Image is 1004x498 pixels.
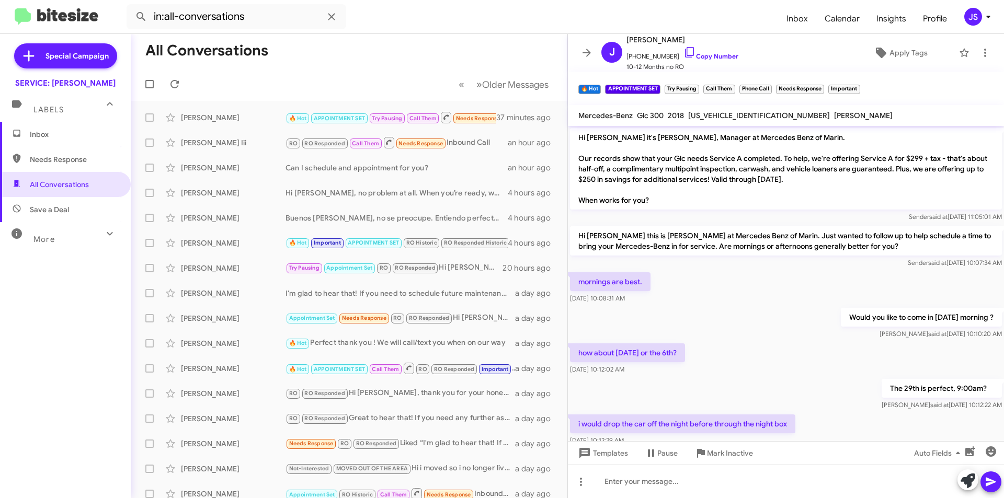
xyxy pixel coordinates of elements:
[181,338,286,349] div: [PERSON_NAME]
[409,315,449,321] span: RO Responded
[15,78,116,88] div: SERVICE: [PERSON_NAME]
[145,42,268,59] h1: All Conversations
[515,388,559,399] div: a day ago
[289,315,335,321] span: Appointment Set
[286,163,508,173] div: Can I schedule and appointment for you?
[739,85,772,94] small: Phone Call
[289,366,307,373] span: 🔥 Hot
[289,390,298,397] span: RO
[570,343,685,362] p: how about [DATE] or the 6th?
[626,62,738,72] span: 10-12 Months no RO
[908,259,1002,267] span: Sender [DATE] 10:07:34 AM
[909,213,1002,221] span: Sender [DATE] 11:05:01 AM
[418,366,427,373] span: RO
[181,263,286,273] div: [PERSON_NAME]
[314,239,341,246] span: Important
[14,43,117,68] a: Special Campaign
[286,412,515,424] div: Great to hear that! If you need any further assistance or want to schedule your next appointment,...
[286,111,496,124] div: On my way!
[778,4,816,34] a: Inbox
[181,188,286,198] div: [PERSON_NAME]
[314,115,365,122] span: APPOINTMENT SET
[336,465,408,472] span: MOVED OUT OF THE AREA
[914,444,964,462] span: Auto Fields
[657,444,678,462] span: Pause
[286,362,515,375] div: Absolutely! We will see you then !
[508,163,559,173] div: an hour ago
[570,414,795,433] p: i would drop the car off the night before through the night box
[286,337,515,349] div: Perfect thank you ! We will call/text you when on our way
[30,204,69,215] span: Save a Deal
[868,4,915,34] a: Insights
[626,33,738,46] span: [PERSON_NAME]
[568,444,636,462] button: Templates
[508,137,559,148] div: an hour ago
[406,239,437,246] span: RO Historic
[915,4,955,34] a: Profile
[841,308,1002,327] p: Would you like to come in [DATE] morning ?
[393,315,402,321] span: RO
[515,413,559,424] div: a day ago
[352,140,379,147] span: Call Them
[30,154,119,165] span: Needs Response
[286,237,508,249] div: We’re offering limited-time specials through the end of the month:Oil Change $159.95 (Reg. $290)T...
[286,387,515,399] div: Hi [PERSON_NAME], thank you for your honest feedback. I’m sorry the small battery wasn’t addresse...
[508,188,559,198] div: 4 hours ago
[289,440,334,447] span: Needs Response
[930,401,949,409] span: said at
[453,74,555,95] nav: Page navigation example
[380,491,407,498] span: Call Them
[286,312,515,324] div: Hi [PERSON_NAME], my daughter [PERSON_NAME] wrote an email to you on my behalf this morning regar...
[33,105,64,114] span: Labels
[955,8,992,26] button: JS
[326,264,372,271] span: Appointment Set
[889,43,928,62] span: Apply Tags
[289,264,320,271] span: Try Pausing
[181,313,286,323] div: [PERSON_NAME]
[686,444,761,462] button: Mark Inactive
[508,213,559,223] div: 4 hours ago
[342,315,386,321] span: Needs Response
[427,491,471,498] span: Needs Response
[181,213,286,223] div: [PERSON_NAME]
[30,179,89,190] span: All Conversations
[515,288,559,298] div: a day ago
[470,74,555,95] button: Next
[578,111,633,120] span: Mercedes-Benz
[503,263,559,273] div: 20 hours ago
[289,491,335,498] span: Appointment Set
[515,438,559,449] div: a day ago
[181,163,286,173] div: [PERSON_NAME]
[906,444,973,462] button: Auto Fields
[395,264,435,271] span: RO Responded
[398,140,443,147] span: Needs Response
[964,8,982,26] div: JS
[181,288,286,298] div: [PERSON_NAME]
[380,264,388,271] span: RO
[340,440,349,447] span: RO
[515,464,559,474] div: a day ago
[828,85,860,94] small: Important
[928,330,946,338] span: said at
[482,79,549,90] span: Older Messages
[181,137,286,148] div: [PERSON_NAME] Iii
[181,413,286,424] div: [PERSON_NAME]
[409,115,437,122] span: Call Them
[289,239,307,246] span: 🔥 Hot
[181,363,286,374] div: [PERSON_NAME]
[508,238,559,248] div: 4 hours ago
[668,111,684,120] span: 2018
[928,259,946,267] span: said at
[342,491,373,498] span: RO Historic
[286,213,508,223] div: Buenos [PERSON_NAME], no se preocupe. Entiendo perfectamente, gracias por avisar. Cuando tenga un...
[289,340,307,346] span: 🔥 Hot
[703,85,735,94] small: Call Them
[476,78,482,91] span: »
[314,366,365,373] span: APPOINTMENT SET
[444,239,507,246] span: RO Responded Historic
[304,140,345,147] span: RO Responded
[482,366,509,373] span: Important
[882,379,1002,398] p: The 29th is perfect, 9:00am?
